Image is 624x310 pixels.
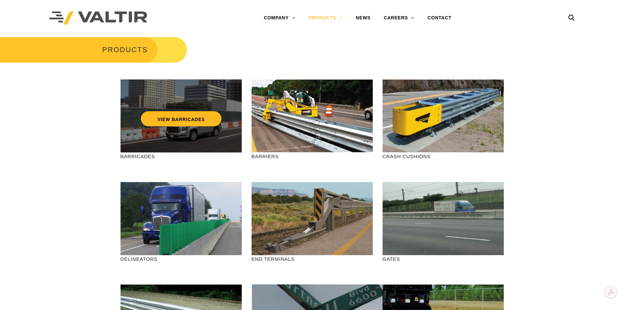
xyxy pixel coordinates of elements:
p: END TERMINALS [252,255,373,263]
p: GATES [383,255,504,263]
p: CRASH CUSHIONS [383,153,504,160]
a: CAREERS [377,11,421,25]
a: NEWS [349,11,377,25]
a: PRODUCTS [302,11,349,25]
img: Valtir [49,11,147,25]
p: DELINEATORS [121,255,242,263]
p: BARRIERS [252,153,373,160]
a: CONTACT [421,11,458,25]
a: COMPANY [257,11,302,25]
a: VIEW BARRICADES [141,111,221,126]
p: BARRICADES [121,153,242,160]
